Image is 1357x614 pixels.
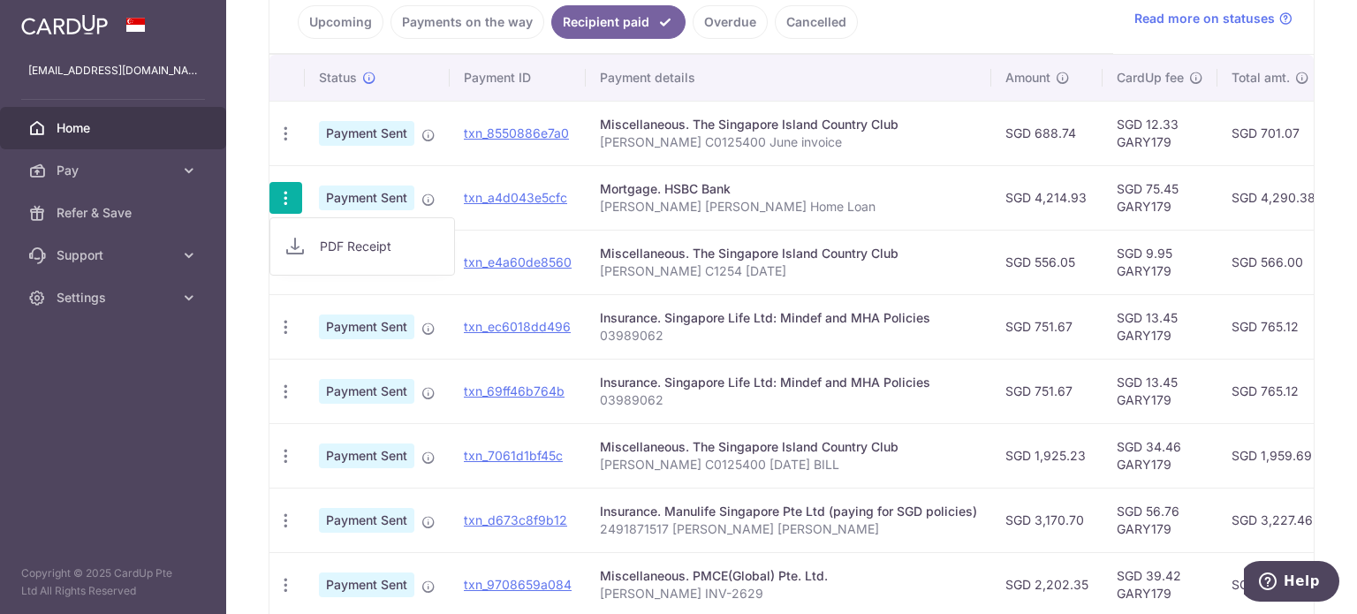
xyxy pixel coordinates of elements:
[57,204,173,222] span: Refer & Save
[600,438,977,456] div: Miscellaneous. The Singapore Island Country Club
[464,125,569,140] a: txn_8550886e7a0
[319,69,357,87] span: Status
[28,62,198,80] p: [EMAIL_ADDRESS][DOMAIN_NAME]
[600,374,977,391] div: Insurance. Singapore Life Ltd: Mindef and MHA Policies
[991,488,1103,552] td: SGD 3,170.70
[1232,69,1290,87] span: Total amt.
[1103,230,1217,294] td: SGD 9.95 GARY179
[693,5,768,39] a: Overdue
[600,133,977,151] p: [PERSON_NAME] C0125400 June invoice
[1134,10,1275,27] span: Read more on statuses
[991,101,1103,165] td: SGD 688.74
[1103,488,1217,552] td: SGD 56.76 GARY179
[1217,101,1330,165] td: SGD 701.07
[775,5,858,39] a: Cancelled
[991,423,1103,488] td: SGD 1,925.23
[319,508,414,533] span: Payment Sent
[551,5,686,39] a: Recipient paid
[1217,165,1330,230] td: SGD 4,290.38
[1103,423,1217,488] td: SGD 34.46 GARY179
[600,585,977,603] p: [PERSON_NAME] INV-2629
[319,121,414,146] span: Payment Sent
[319,443,414,468] span: Payment Sent
[600,309,977,327] div: Insurance. Singapore Life Ltd: Mindef and MHA Policies
[57,246,173,264] span: Support
[600,116,977,133] div: Miscellaneous. The Singapore Island Country Club
[1217,294,1330,359] td: SGD 765.12
[390,5,544,39] a: Payments on the way
[1103,101,1217,165] td: SGD 12.33 GARY179
[464,319,571,334] a: txn_ec6018dd496
[1244,561,1339,605] iframe: Opens a widget where you can find more information
[600,327,977,345] p: 03989062
[57,289,173,307] span: Settings
[319,315,414,339] span: Payment Sent
[600,456,977,474] p: [PERSON_NAME] C0125400 [DATE] BILL
[600,262,977,280] p: [PERSON_NAME] C1254 [DATE]
[991,230,1103,294] td: SGD 556.05
[298,5,383,39] a: Upcoming
[600,520,977,538] p: 2491871517 [PERSON_NAME] [PERSON_NAME]
[1217,488,1330,552] td: SGD 3,227.46
[1103,294,1217,359] td: SGD 13.45 GARY179
[319,572,414,597] span: Payment Sent
[600,180,977,198] div: Mortgage. HSBC Bank
[450,55,586,101] th: Payment ID
[1005,69,1050,87] span: Amount
[464,254,572,269] a: txn_e4a60de8560
[21,14,108,35] img: CardUp
[1134,10,1293,27] a: Read more on statuses
[464,448,563,463] a: txn_7061d1bf45c
[1103,165,1217,230] td: SGD 75.45 GARY179
[991,294,1103,359] td: SGD 751.67
[464,512,567,527] a: txn_d673c8f9b12
[1217,359,1330,423] td: SGD 765.12
[600,503,977,520] div: Insurance. Manulife Singapore Pte Ltd (paying for SGD policies)
[991,165,1103,230] td: SGD 4,214.93
[600,245,977,262] div: Miscellaneous. The Singapore Island Country Club
[464,383,565,398] a: txn_69ff46b764b
[57,119,173,137] span: Home
[1103,359,1217,423] td: SGD 13.45 GARY179
[586,55,991,101] th: Payment details
[1217,423,1330,488] td: SGD 1,959.69
[464,190,567,205] a: txn_a4d043e5cfc
[991,359,1103,423] td: SGD 751.67
[319,186,414,210] span: Payment Sent
[1217,230,1330,294] td: SGD 566.00
[600,391,977,409] p: 03989062
[600,567,977,585] div: Miscellaneous. PMCE(Global) Pte. Ltd.
[319,379,414,404] span: Payment Sent
[600,198,977,216] p: [PERSON_NAME] [PERSON_NAME] Home Loan
[57,162,173,179] span: Pay
[464,577,572,592] a: txn_9708659a084
[1117,69,1184,87] span: CardUp fee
